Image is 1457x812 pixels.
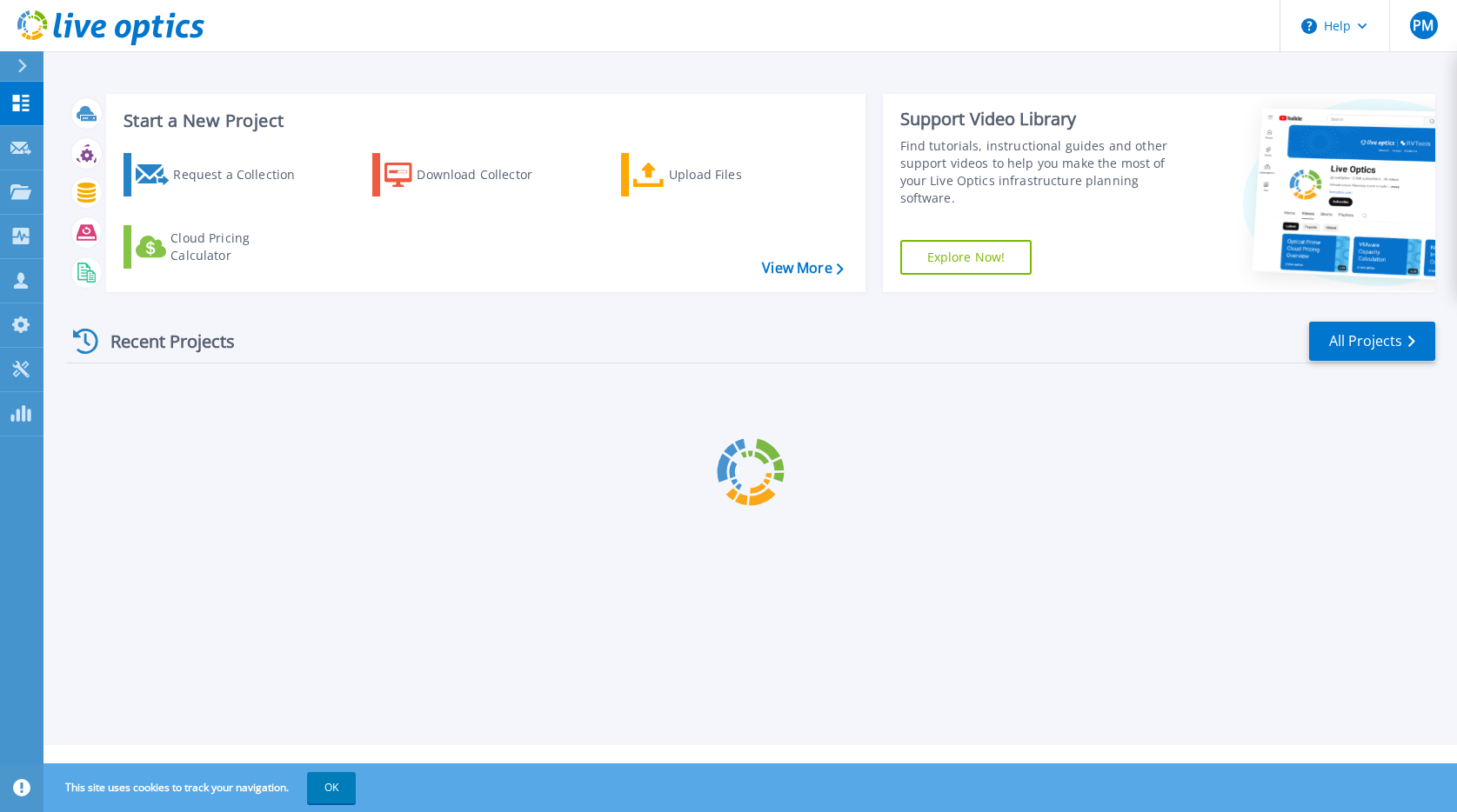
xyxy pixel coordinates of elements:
a: Cloud Pricing Calculator [124,225,317,269]
a: Download Collector [372,153,566,196]
div: Request a Collection [173,157,312,192]
span: PM [1413,18,1434,32]
div: Upload Files [669,157,808,192]
a: Request a Collection [124,153,317,196]
h3: Start a New Project [124,111,843,130]
div: Cloud Pricing Calculator [170,230,310,264]
button: OK [307,772,356,803]
div: Support Video Library [900,108,1180,130]
div: Recent Projects [67,320,258,363]
div: Find tutorials, instructional guides and other support videos to help you make the most of your L... [900,137,1180,207]
div: Download Collector [417,157,556,192]
a: View More [762,260,843,276]
span: This site uses cookies to track your navigation. [48,772,356,803]
a: Explore Now! [900,240,1033,275]
a: All Projects [1309,322,1435,361]
a: Upload Files [621,153,815,196]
